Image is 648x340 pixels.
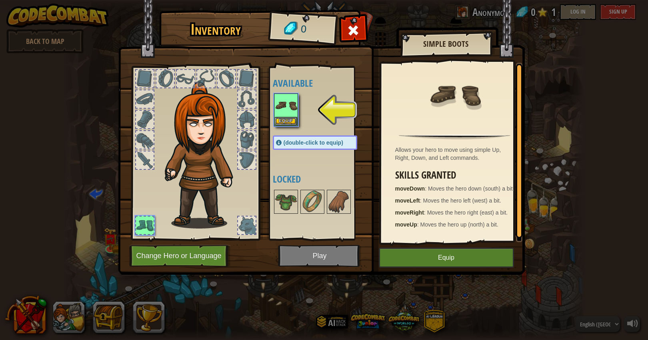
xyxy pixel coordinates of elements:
span: : [424,209,427,216]
div: Allows your hero to move using simple Up, Right, Down, and Left commands. [395,146,518,162]
span: 0 [300,22,307,37]
strong: moveDown [395,185,425,192]
span: : [417,221,420,228]
h2: Simple Boots [408,40,484,48]
img: hair_f2.png [161,82,247,229]
img: portrait.png [328,191,350,213]
img: hr.png [399,134,510,139]
strong: moveUp [395,221,417,228]
span: Moves the hero down (south) a bit. [428,185,514,192]
span: Moves the hero up (north) a bit. [420,221,498,228]
span: : [425,185,428,192]
h1: Inventory [165,21,267,38]
span: Moves the hero left (west) a bit. [423,197,501,204]
button: Change Hero or Language [129,245,231,267]
h4: Available [273,78,373,88]
h4: Locked [273,174,373,184]
span: Moves the hero right (east) a bit. [427,209,508,216]
img: portrait.png [275,94,297,117]
h3: Skills Granted [395,170,518,181]
img: portrait.png [275,191,297,213]
strong: moveLeft [395,197,420,204]
img: portrait.png [429,69,481,121]
span: : [420,197,423,204]
button: Equip [379,248,514,268]
img: portrait.png [301,191,324,213]
strong: moveRight [395,209,424,216]
button: Equip [275,117,297,125]
span: (double-click to equip) [284,139,343,146]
